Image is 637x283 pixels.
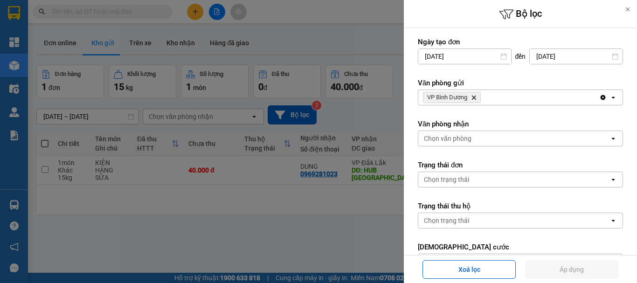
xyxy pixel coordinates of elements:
input: Select a date. [418,49,511,64]
svg: open [609,94,617,101]
span: đến [515,52,526,61]
label: Trạng thái thu hộ [418,201,623,211]
label: [DEMOGRAPHIC_DATA] cước [418,242,623,252]
label: Trạng thái đơn [418,160,623,170]
label: Ngày tạo đơn [418,37,623,47]
h6: Bộ lọc [404,7,637,21]
svg: open [609,217,617,224]
svg: open [609,176,617,183]
input: Selected VP Bình Dương. [483,93,484,102]
div: Chọn trạng thái [424,175,469,184]
div: Chọn trạng thái [424,216,469,225]
div: Chọn văn phòng [424,134,471,143]
svg: Delete [471,95,477,100]
span: VP Bình Dương [427,94,467,101]
span: VP Bình Dương, close by backspace [423,92,481,103]
label: Văn phòng nhận [418,119,623,129]
button: Áp dụng [525,260,618,279]
svg: open [609,135,617,142]
input: Select a date. [530,49,623,64]
svg: Clear all [599,94,607,101]
button: Xoá lọc [422,260,516,279]
label: Văn phòng gửi [418,78,623,88]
